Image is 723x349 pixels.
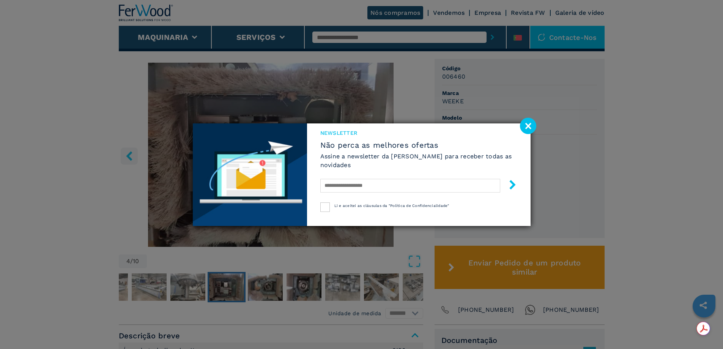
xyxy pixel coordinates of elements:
[500,177,517,195] button: submit-button
[193,123,307,226] img: Newsletter image
[320,129,517,137] span: Newsletter
[334,204,449,208] span: Li e aceitei as cláusulas da "Política de Confidencialidade"
[320,152,517,169] h6: Assine a newsletter da [PERSON_NAME] para receber todas as novidades
[320,141,517,150] span: Não perca as melhores ofertas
